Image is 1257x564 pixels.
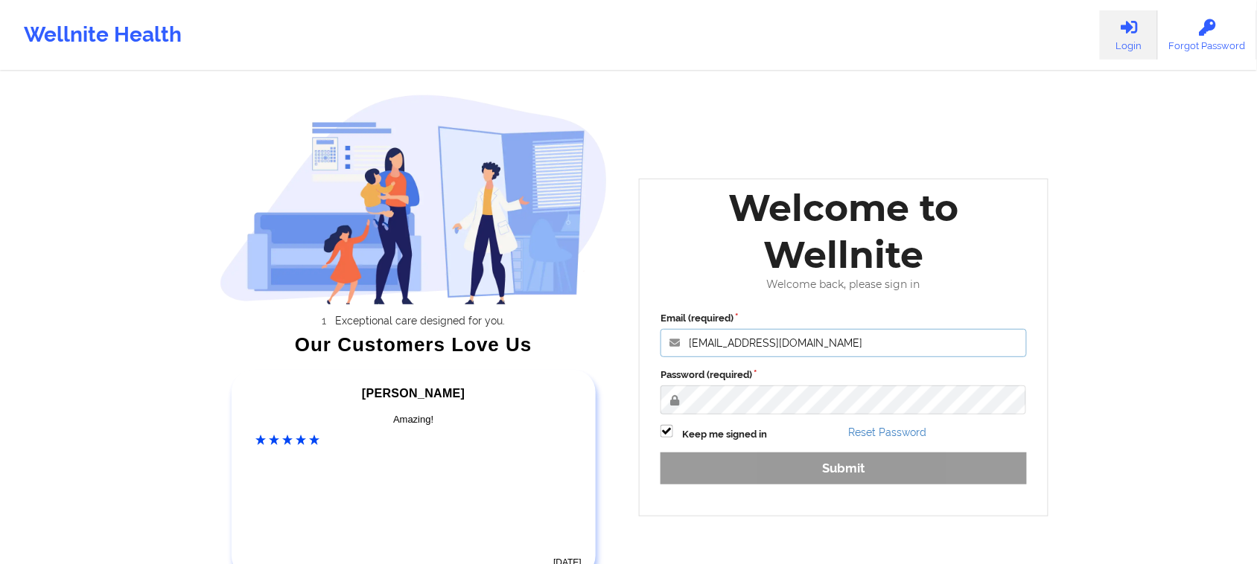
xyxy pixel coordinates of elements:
label: Email (required) [661,311,1027,326]
div: Amazing! [256,412,572,427]
span: [PERSON_NAME] [362,387,465,400]
a: Login [1100,10,1158,60]
li: Exceptional care designed for you. [232,315,608,327]
div: Welcome to Wellnite [650,185,1037,278]
img: wellnite-auth-hero_200.c722682e.png [220,94,608,304]
a: Reset Password [849,426,927,438]
div: Welcome back, please sign in [650,278,1037,291]
label: Password (required) [661,368,1027,382]
label: Keep me signed in [682,427,767,442]
input: Email address [661,329,1027,357]
div: Our Customers Love Us [220,337,608,352]
a: Forgot Password [1158,10,1257,60]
